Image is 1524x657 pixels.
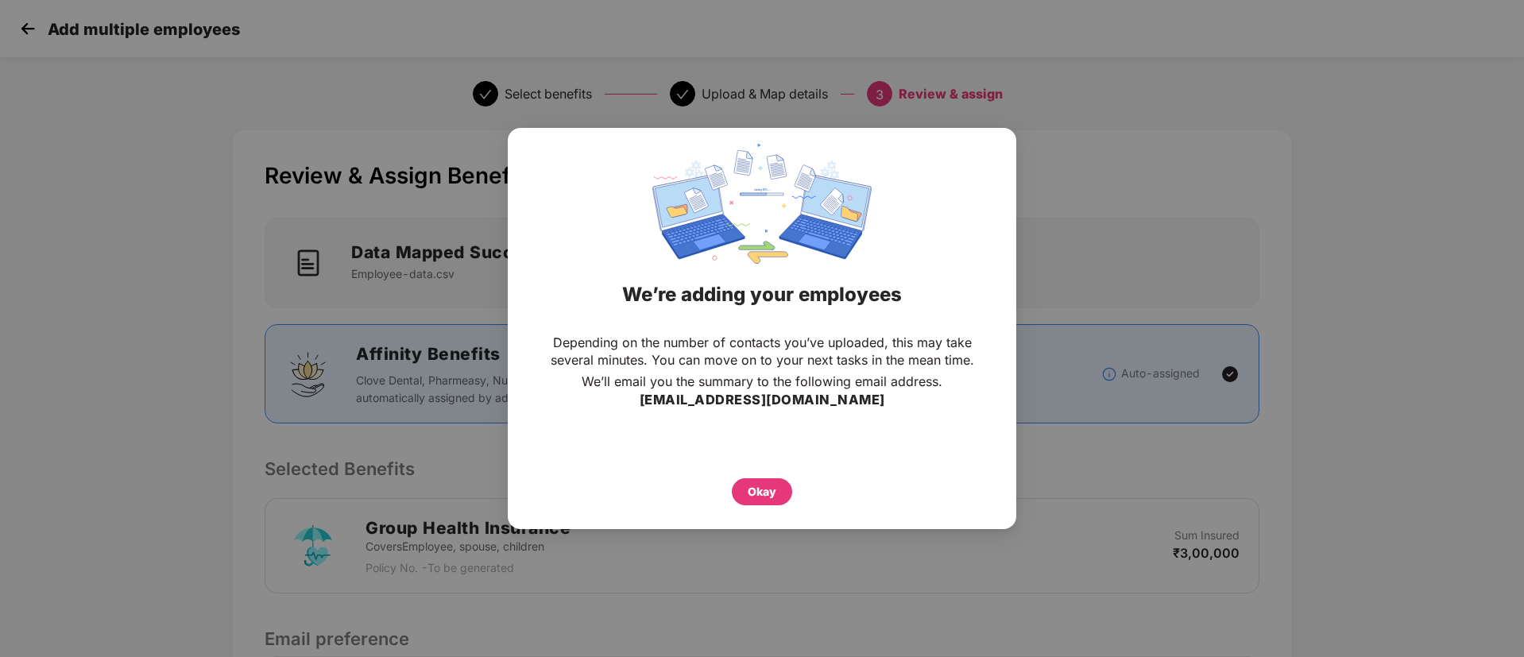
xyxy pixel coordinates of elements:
p: We’ll email you the summary to the following email address. [582,373,942,390]
h3: [EMAIL_ADDRESS][DOMAIN_NAME] [640,390,885,411]
div: Okay [748,483,776,500]
div: We’re adding your employees [528,264,996,326]
img: svg+xml;base64,PHN2ZyBpZD0iRGF0YV9zeW5jaW5nIiB4bWxucz0iaHR0cDovL3d3dy53My5vcmcvMjAwMC9zdmciIHdpZH... [652,144,872,264]
p: Depending on the number of contacts you’ve uploaded, this may take several minutes. You can move ... [540,334,984,369]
